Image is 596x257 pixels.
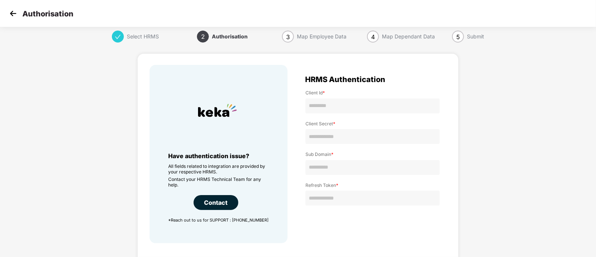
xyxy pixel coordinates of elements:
[305,151,440,157] label: Sub Domain
[371,33,375,41] span: 4
[7,8,19,19] img: svg+xml;base64,PHN2ZyB4bWxucz0iaHR0cDovL3d3dy53My5vcmcvMjAwMC9zdmciIHdpZHRoPSIzMCIgaGVpZ2h0PSIzMC...
[191,84,244,137] img: HRMS Company Icon
[115,34,121,40] span: check
[305,76,385,82] span: HRMS Authentication
[297,31,346,43] div: Map Employee Data
[127,31,159,43] div: Select HRMS
[194,195,238,210] div: Contact
[305,182,440,188] label: Refresh Token
[286,33,290,41] span: 3
[22,9,73,18] p: Authorisation
[467,31,484,43] div: Submit
[382,31,435,43] div: Map Dependant Data
[168,217,269,223] p: *Reach out to us for SUPPORT : [PHONE_NUMBER]
[201,33,205,40] span: 2
[168,176,269,188] p: Contact your HRMS Technical Team for any help.
[305,121,440,126] label: Client Secret
[212,31,248,43] div: Authorisation
[456,33,460,41] span: 5
[168,163,269,175] p: All fields related to integration are provided by your respective HRMS.
[305,90,440,95] label: Client Id
[168,152,249,160] span: Have authentication issue?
